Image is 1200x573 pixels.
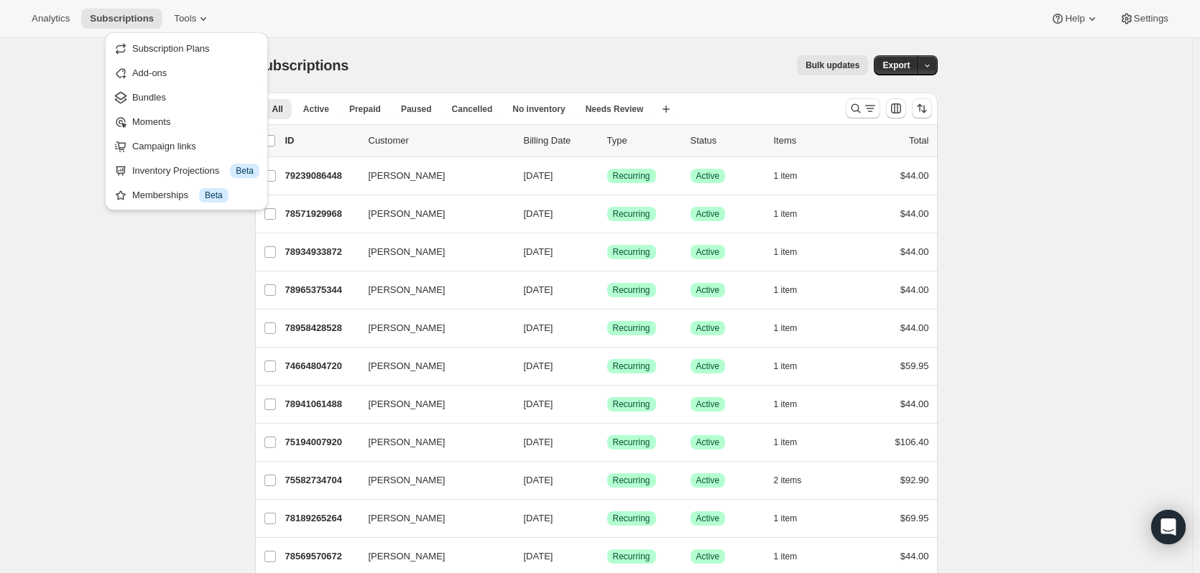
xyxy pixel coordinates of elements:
[696,437,720,448] span: Active
[303,103,329,115] span: Active
[360,355,504,378] button: [PERSON_NAME]
[23,9,78,29] button: Analytics
[109,85,264,108] button: Bundles
[774,284,798,296] span: 1 item
[524,475,553,485] span: [DATE]
[874,55,918,75] button: Export
[360,469,504,492] button: [PERSON_NAME]
[349,103,381,115] span: Prepaid
[360,279,504,302] button: [PERSON_NAME]
[613,360,650,372] span: Recurring
[524,322,553,333] span: [DATE]
[774,432,813,452] button: 1 item
[696,246,720,258] span: Active
[524,551,553,562] span: [DATE]
[360,202,504,225] button: [PERSON_NAME]
[774,246,798,258] span: 1 item
[109,183,264,206] button: Memberships
[895,437,929,447] span: $106.40
[1065,13,1084,24] span: Help
[912,98,932,118] button: Sort the results
[360,431,504,454] button: [PERSON_NAME]
[774,437,798,448] span: 1 item
[882,60,910,71] span: Export
[109,159,264,182] button: Inventory Projections
[524,208,553,219] span: [DATE]
[886,98,906,118] button: Customize table column order and visibility
[285,511,357,526] p: 78189265264
[285,280,929,300] div: 78965375344[PERSON_NAME][DATE]SuccessRecurringSuccessActive1 item$44.00
[1134,13,1168,24] span: Settings
[285,432,929,452] div: 75194007920[PERSON_NAME][DATE]SuccessRecurringSuccessActive1 item$106.40
[586,103,644,115] span: Needs Review
[285,435,357,449] p: 75194007920
[285,134,929,148] div: IDCustomerBilling DateTypeStatusItemsTotal
[900,513,929,523] span: $69.95
[900,284,929,295] span: $44.00
[696,170,720,182] span: Active
[524,360,553,371] span: [DATE]
[774,322,798,334] span: 1 item
[369,245,446,259] span: [PERSON_NAME]
[774,513,798,524] span: 1 item
[132,116,170,127] span: Moments
[774,470,818,490] button: 2 items
[369,435,446,449] span: [PERSON_NAME]
[81,9,162,29] button: Subscriptions
[691,134,762,148] p: Status
[900,322,929,333] span: $44.00
[360,317,504,340] button: [PERSON_NAME]
[774,166,813,186] button: 1 item
[774,204,813,224] button: 1 item
[132,164,259,178] div: Inventory Projections
[524,284,553,295] span: [DATE]
[909,134,928,148] p: Total
[132,43,210,54] span: Subscription Plans
[696,208,720,220] span: Active
[369,359,446,373] span: [PERSON_NAME]
[285,473,357,488] p: 75582734704
[696,360,720,372] span: Active
[132,141,196,152] span: Campaign links
[285,508,929,528] div: 78189265264[PERSON_NAME][DATE]SuccessRecurringSuccessActive1 item$69.95
[774,134,846,148] div: Items
[132,67,167,78] span: Add-ons
[285,134,357,148] p: ID
[613,322,650,334] span: Recurring
[524,246,553,257] span: [DATE]
[109,110,264,133] button: Moments
[774,280,813,300] button: 1 item
[285,245,357,259] p: 78934933872
[696,284,720,296] span: Active
[524,437,553,447] span: [DATE]
[1151,510,1186,544] div: Open Intercom Messenger
[774,356,813,376] button: 1 item
[132,92,166,103] span: Bundles
[774,170,798,182] span: 1 item
[369,511,446,526] span: [PERSON_NAME]
[452,103,493,115] span: Cancelled
[806,60,859,71] span: Bulk updates
[285,321,357,335] p: 78958428528
[774,318,813,338] button: 1 item
[369,549,446,564] span: [PERSON_NAME]
[360,241,504,264] button: [PERSON_NAME]
[774,475,802,486] span: 2 items
[132,188,259,202] div: Memberships
[369,473,446,488] span: [PERSON_NAME]
[774,394,813,414] button: 1 item
[846,98,880,118] button: Search and filter results
[774,360,798,372] span: 1 item
[613,551,650,562] span: Recurring
[109,134,264,157] button: Campaign links
[696,551,720,562] span: Active
[285,204,929,224] div: 78571929968[PERSON_NAME][DATE]SuccessRecurringSuccessActive1 item$44.00
[613,170,650,182] span: Recurring
[236,165,254,177] span: Beta
[109,37,264,60] button: Subscription Plans
[401,103,432,115] span: Paused
[285,397,357,411] p: 78941061488
[285,166,929,186] div: 79239086448[PERSON_NAME][DATE]SuccessRecurringSuccessActive1 item$44.00
[613,399,650,410] span: Recurring
[285,356,929,376] div: 74664804720[PERSON_NAME][DATE]SuccessRecurringSuccessActive1 item$59.95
